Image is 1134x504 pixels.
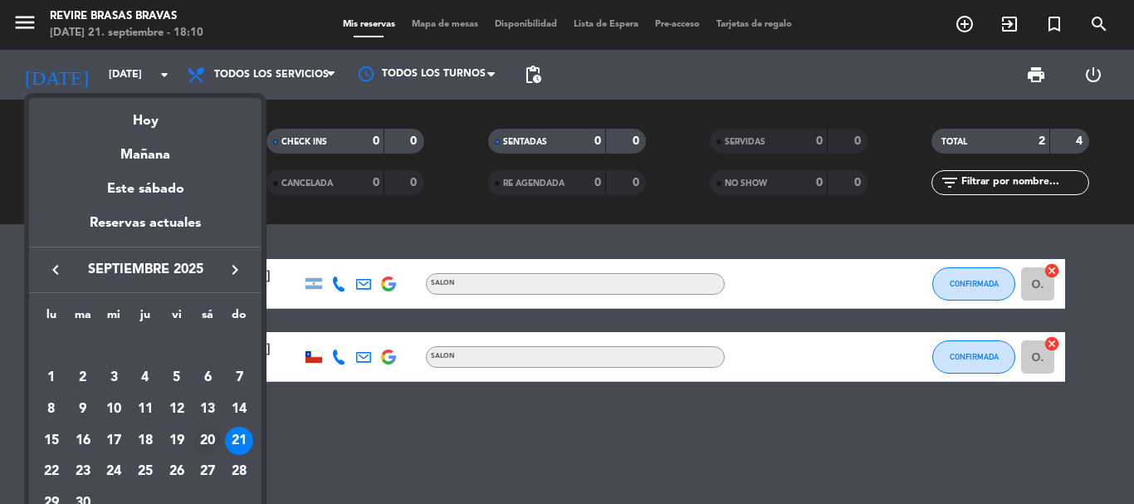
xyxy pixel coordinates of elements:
div: Este sábado [29,166,262,213]
div: 26 [163,458,191,487]
td: 6 de septiembre de 2025 [193,363,224,394]
td: 16 de septiembre de 2025 [67,425,99,457]
td: 28 de septiembre de 2025 [223,457,255,488]
td: 8 de septiembre de 2025 [36,394,67,425]
td: 23 de septiembre de 2025 [67,457,99,488]
div: 20 [193,427,222,455]
div: 18 [131,427,159,455]
div: Reservas actuales [29,213,262,247]
div: 19 [163,427,191,455]
div: 28 [225,458,253,487]
button: keyboard_arrow_right [220,259,250,281]
td: 25 de septiembre de 2025 [130,457,161,488]
td: 18 de septiembre de 2025 [130,425,161,457]
td: 15 de septiembre de 2025 [36,425,67,457]
td: 27 de septiembre de 2025 [193,457,224,488]
div: 23 [69,458,97,487]
span: septiembre 2025 [71,259,220,281]
th: sábado [193,306,224,331]
div: Hoy [29,98,262,132]
div: 11 [131,395,159,423]
div: 25 [131,458,159,487]
td: 1 de septiembre de 2025 [36,363,67,394]
button: keyboard_arrow_left [41,259,71,281]
div: 5 [163,364,191,392]
td: 11 de septiembre de 2025 [130,394,161,425]
div: 22 [37,458,66,487]
td: 7 de septiembre de 2025 [223,363,255,394]
th: lunes [36,306,67,331]
td: 26 de septiembre de 2025 [161,457,193,488]
td: 21 de septiembre de 2025 [223,425,255,457]
div: 2 [69,364,97,392]
td: 22 de septiembre de 2025 [36,457,67,488]
td: 14 de septiembre de 2025 [223,394,255,425]
th: martes [67,306,99,331]
th: domingo [223,306,255,331]
div: 6 [193,364,222,392]
i: keyboard_arrow_right [225,260,245,280]
td: SEP. [36,331,255,363]
td: 19 de septiembre de 2025 [161,425,193,457]
td: 12 de septiembre de 2025 [161,394,193,425]
th: jueves [130,306,161,331]
div: 21 [225,427,253,455]
td: 4 de septiembre de 2025 [130,363,161,394]
div: 17 [100,427,128,455]
div: 27 [193,458,222,487]
th: miércoles [98,306,130,331]
div: 12 [163,395,191,423]
td: 5 de septiembre de 2025 [161,363,193,394]
div: 16 [69,427,97,455]
td: 2 de septiembre de 2025 [67,363,99,394]
div: Mañana [29,132,262,166]
div: 10 [100,395,128,423]
td: 9 de septiembre de 2025 [67,394,99,425]
div: 1 [37,364,66,392]
div: 8 [37,395,66,423]
div: 3 [100,364,128,392]
div: 4 [131,364,159,392]
td: 24 de septiembre de 2025 [98,457,130,488]
div: 14 [225,395,253,423]
td: 13 de septiembre de 2025 [193,394,224,425]
div: 7 [225,364,253,392]
div: 13 [193,395,222,423]
td: 20 de septiembre de 2025 [193,425,224,457]
td: 3 de septiembre de 2025 [98,363,130,394]
th: viernes [161,306,193,331]
i: keyboard_arrow_left [46,260,66,280]
div: 15 [37,427,66,455]
div: 9 [69,395,97,423]
td: 10 de septiembre de 2025 [98,394,130,425]
td: 17 de septiembre de 2025 [98,425,130,457]
div: 24 [100,458,128,487]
